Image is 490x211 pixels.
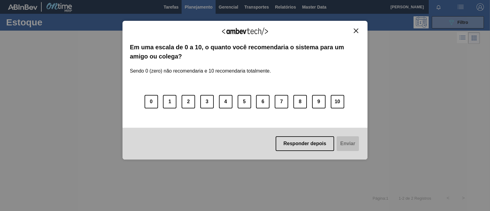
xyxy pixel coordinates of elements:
[293,95,307,108] button: 8
[130,61,271,74] label: Sendo 0 (zero) não recomendaria e 10 recomendaria totalmente.
[354,28,358,33] img: Close
[200,95,214,108] button: 3
[276,136,334,151] button: Responder depois
[145,95,158,108] button: 0
[352,28,360,33] button: Close
[182,95,195,108] button: 2
[275,95,288,108] button: 7
[312,95,326,108] button: 9
[222,28,268,35] img: Logo Ambevtech
[238,95,251,108] button: 5
[256,95,269,108] button: 6
[331,95,344,108] button: 10
[130,43,360,61] label: Em uma escala de 0 a 10, o quanto você recomendaria o sistema para um amigo ou colega?
[163,95,176,108] button: 1
[219,95,232,108] button: 4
